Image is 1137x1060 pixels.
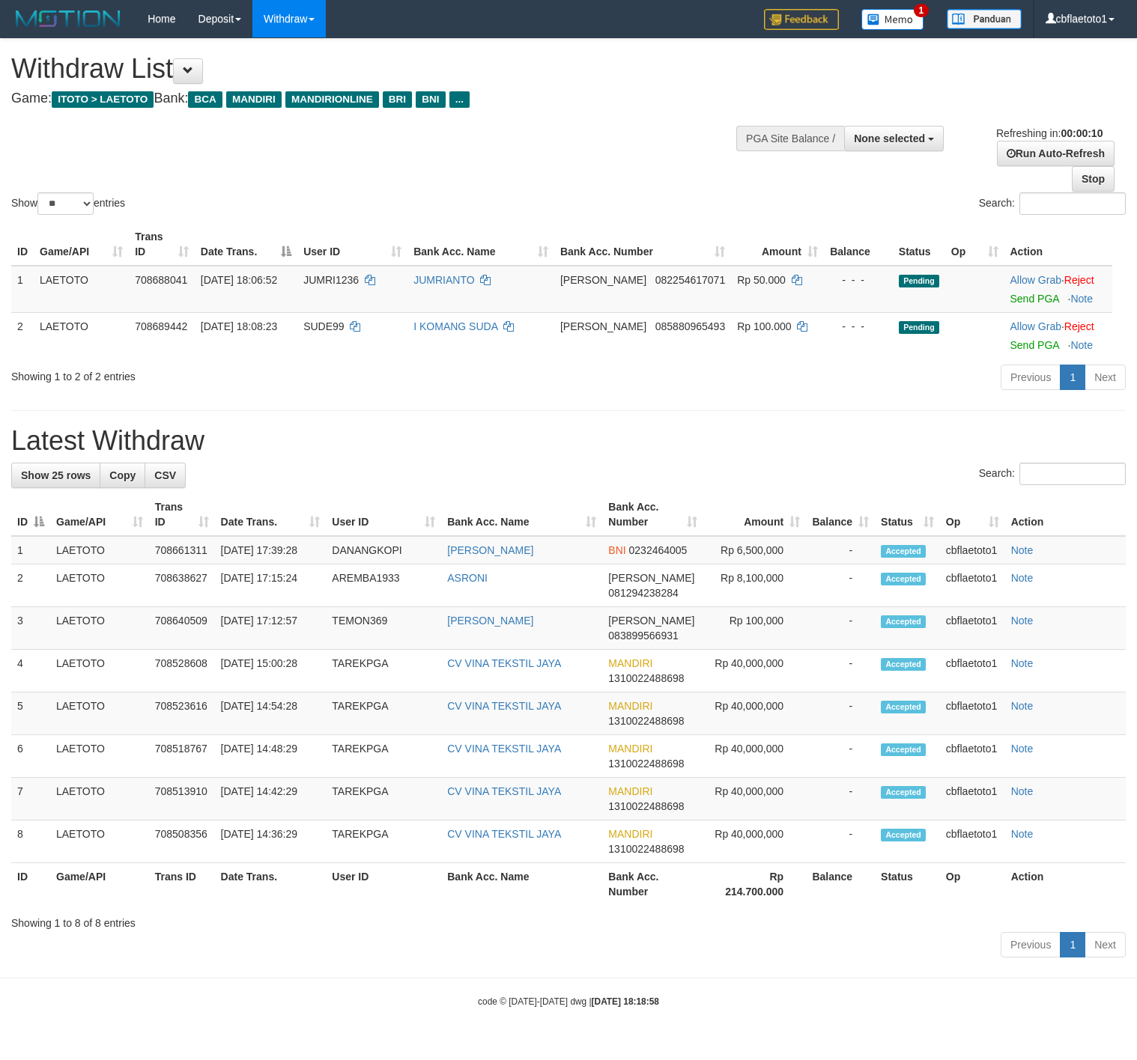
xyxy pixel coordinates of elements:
[1011,572,1034,584] a: Note
[703,650,806,692] td: Rp 40,000,000
[447,572,488,584] a: ASRONI
[608,785,652,797] span: MANDIRI
[441,863,602,906] th: Bank Acc. Name
[215,493,327,536] th: Date Trans.: activate to sort column ascending
[806,493,875,536] th: Balance: activate to sort column ascending
[326,820,441,863] td: TAREKPGA
[413,320,497,332] a: I KOMANG SUDA
[50,692,149,735] td: LAETOTO
[655,274,725,286] span: Copy 082254617071 to clipboard
[21,469,91,481] span: Show 25 rows
[737,320,791,332] span: Rp 100.000
[285,91,379,108] span: MANDIRIONLINE
[703,493,806,536] th: Amount: activate to sort column ascending
[215,863,327,906] th: Date Trans.
[1004,312,1113,359] td: ·
[326,735,441,778] td: TAREKPGA
[608,615,694,627] span: [PERSON_NAME]
[50,650,149,692] td: LAETOTO
[50,778,149,820] td: LAETOTO
[608,743,652,755] span: MANDIRI
[11,820,50,863] td: 8
[703,692,806,735] td: Rp 40,000,000
[996,127,1103,139] span: Refreshing in:
[1060,365,1085,390] a: 1
[326,607,441,650] td: TEMON369
[149,863,215,906] th: Trans ID
[608,715,684,727] span: Copy 1310022488698 to clipboard
[629,544,688,556] span: Copy 0232464005 to clipboard
[326,692,441,735] td: TAREKPGA
[736,126,844,151] div: PGA Site Balance /
[100,463,145,488] a: Copy
[764,9,839,30] img: Feedback.jpg
[1085,932,1126,957] a: Next
[1005,493,1126,536] th: Action
[303,274,359,286] span: JUMRI1236
[1070,293,1093,305] a: Note
[899,321,939,334] span: Pending
[11,778,50,820] td: 7
[1019,192,1126,215] input: Search:
[844,126,944,151] button: None selected
[824,223,893,266] th: Balance
[149,493,215,536] th: Trans ID: activate to sort column ascending
[215,536,327,564] td: [DATE] 17:39:28
[893,223,945,266] th: Status
[806,692,875,735] td: -
[703,863,806,906] th: Rp 214.700.000
[1011,544,1034,556] a: Note
[1010,320,1064,332] span: ·
[608,657,652,669] span: MANDIRI
[940,735,1005,778] td: cbflaetoto1
[149,820,215,863] td: 708508356
[602,863,703,906] th: Bank Acc. Number
[830,319,887,334] div: - - -
[215,820,327,863] td: [DATE] 14:36:29
[940,863,1005,906] th: Op
[11,426,1126,456] h1: Latest Withdraw
[34,312,129,359] td: LAETOTO
[11,192,125,215] label: Show entries
[11,54,743,84] h1: Withdraw List
[11,223,34,266] th: ID
[52,91,154,108] span: ITOTO > LAETOTO
[326,564,441,607] td: AREMBA1933
[703,735,806,778] td: Rp 40,000,000
[34,223,129,266] th: Game/API: activate to sort column ascending
[226,91,282,108] span: MANDIRI
[326,863,441,906] th: User ID
[135,274,187,286] span: 708688041
[50,863,149,906] th: Game/API
[416,91,445,108] span: BNI
[861,9,924,30] img: Button%20Memo.svg
[608,843,684,855] span: Copy 1310022488698 to clipboard
[1011,785,1034,797] a: Note
[11,564,50,607] td: 2
[554,223,731,266] th: Bank Acc. Number: activate to sort column ascending
[50,536,149,564] td: LAETOTO
[1010,274,1064,286] span: ·
[34,266,129,313] td: LAETOTO
[940,564,1005,607] td: cbflaetoto1
[881,829,926,841] span: Accepted
[50,607,149,650] td: LAETOTO
[560,274,646,286] span: [PERSON_NAME]
[997,141,1115,166] a: Run Auto-Refresh
[11,91,743,106] h4: Game: Bank:
[447,657,561,669] a: CV VINA TEKSTIL JAYA
[979,192,1126,215] label: Search:
[608,630,678,642] span: Copy 083899566931 to clipboard
[11,536,50,564] td: 1
[947,9,1022,29] img: panduan.png
[149,735,215,778] td: 708518767
[326,778,441,820] td: TAREKPGA
[129,223,195,266] th: Trans ID: activate to sort column ascending
[1001,365,1061,390] a: Previous
[1064,274,1094,286] a: Reject
[1011,657,1034,669] a: Note
[11,463,100,488] a: Show 25 rows
[608,544,625,556] span: BNI
[145,463,186,488] a: CSV
[326,650,441,692] td: TAREKPGA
